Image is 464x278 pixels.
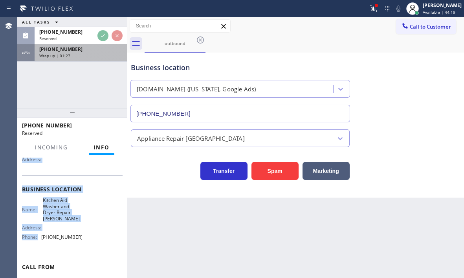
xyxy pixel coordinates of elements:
[131,62,350,73] div: Business location
[30,140,73,155] button: Incoming
[22,130,42,136] span: Reserved
[130,105,350,122] input: Phone Number
[22,156,43,162] span: Address:
[410,23,451,30] span: Call to Customer
[97,30,108,41] button: Accept
[22,263,123,271] span: Call From
[35,144,68,151] span: Incoming
[89,140,114,155] button: Info
[43,197,82,222] span: Kitchen Aid Washer and Dryer Repair [PERSON_NAME]
[251,162,299,180] button: Spam
[39,46,83,53] span: [PHONE_NUMBER]
[112,30,123,41] button: Reject
[396,19,456,34] button: Call to Customer
[303,162,350,180] button: Marketing
[17,17,66,27] button: ALL TASKS
[130,20,230,32] input: Search
[393,3,404,14] button: Mute
[22,225,43,231] span: Address:
[22,234,41,240] span: Phone:
[22,19,50,25] span: ALL TASKS
[145,40,205,46] div: outbound
[423,2,462,9] div: [PERSON_NAME]
[200,162,248,180] button: Transfer
[39,53,70,58] span: Wrap up | 01:27
[423,9,455,15] span: Available | 44:19
[137,134,245,143] div: Appliance Repair [GEOGRAPHIC_DATA]
[137,85,256,94] div: [DOMAIN_NAME] ([US_STATE], Google Ads)
[39,29,83,35] span: [PHONE_NUMBER]
[41,234,83,240] span: [PHONE_NUMBER]
[39,36,57,41] span: Reserved
[22,122,72,129] span: [PHONE_NUMBER]
[22,207,43,213] span: Name:
[22,185,123,193] span: Business location
[94,144,110,151] span: Info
